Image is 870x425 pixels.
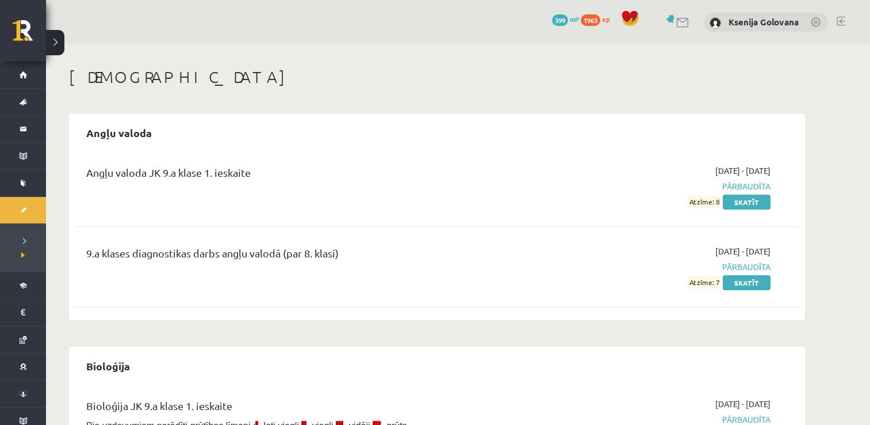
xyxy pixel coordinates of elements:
[723,275,771,290] a: Skatīt
[581,14,615,24] a: 1963 xp
[688,196,721,208] span: Atzīme: 8
[552,14,568,26] span: 399
[554,261,771,273] span: Pārbaudīta
[86,245,536,267] div: 9.a klases diagnostikas darbs angļu valodā (par 8. klasi)
[75,119,163,146] h2: Angļu valoda
[581,14,600,26] span: 1963
[86,398,536,419] div: Bioloģija JK 9.a klase 1. ieskaite
[715,398,771,410] span: [DATE] - [DATE]
[86,165,536,186] div: Angļu valoda JK 9.a klase 1. ieskaite
[715,165,771,177] span: [DATE] - [DATE]
[552,14,579,24] a: 399 mP
[688,276,721,289] span: Atzīme: 7
[570,14,579,24] span: mP
[723,195,771,210] a: Skatīt
[69,67,805,87] h1: [DEMOGRAPHIC_DATA]
[13,20,46,49] a: Rīgas 1. Tālmācības vidusskola
[75,352,141,380] h2: Bioloģija
[715,245,771,257] span: [DATE] - [DATE]
[729,16,799,28] a: Ksenija Golovana
[710,17,721,29] img: Ksenija Golovana
[554,180,771,192] span: Pārbaudīta
[602,14,610,24] span: xp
